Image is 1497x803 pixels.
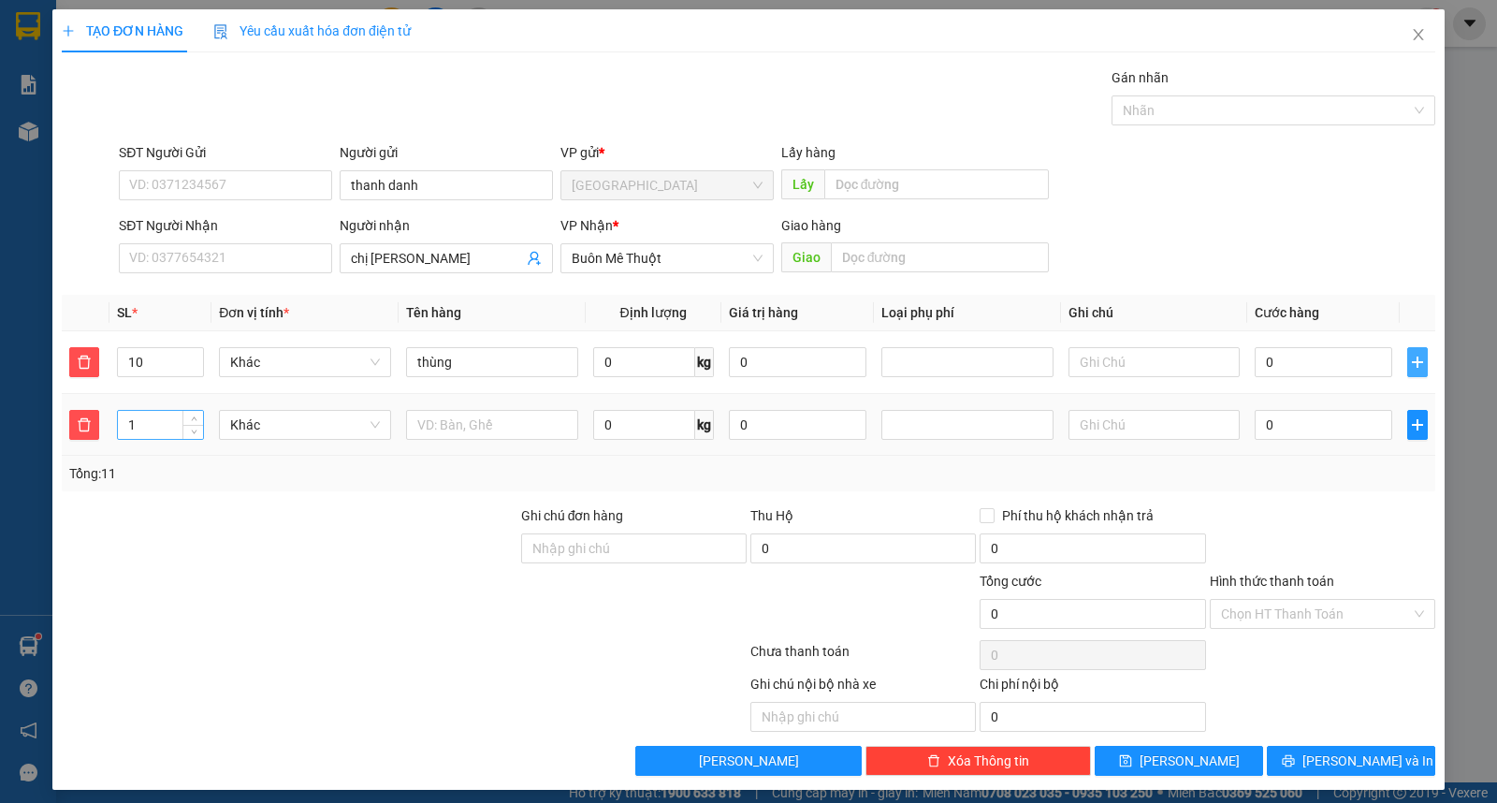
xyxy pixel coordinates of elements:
[62,24,75,37] span: plus
[527,251,542,266] span: user-add
[1302,751,1433,771] span: [PERSON_NAME] và In
[1210,574,1334,589] label: Hình thức thanh toán
[117,305,132,320] span: SL
[750,674,976,702] div: Ghi chú nội bộ nhà xe
[406,347,578,377] input: VD: Bàn, Ghế
[750,508,793,523] span: Thu Hộ
[521,533,747,563] input: Ghi chú đơn hàng
[1068,347,1241,377] input: Ghi Chú
[995,505,1161,526] span: Phí thu hộ khách nhận trả
[1061,295,1248,331] th: Ghi chú
[9,132,129,194] li: VP [GEOGRAPHIC_DATA]
[1267,746,1435,776] button: printer[PERSON_NAME] và In
[1255,305,1319,320] span: Cước hàng
[1282,754,1295,769] span: printer
[70,417,98,432] span: delete
[781,169,824,199] span: Lấy
[695,347,714,377] span: kg
[729,410,866,440] input: 0
[572,244,763,272] span: Buôn Mê Thuột
[874,295,1061,331] th: Loại phụ phí
[1392,9,1445,62] button: Close
[213,24,228,39] img: icon
[188,427,199,438] span: down
[230,348,380,376] span: Khác
[620,305,687,320] span: Định lượng
[781,145,836,160] span: Lấy hàng
[182,411,203,425] span: Increase Value
[699,751,799,771] span: [PERSON_NAME]
[980,674,1205,702] div: Chi phí nội bộ
[824,169,1050,199] input: Dọc đường
[781,218,841,233] span: Giao hàng
[62,23,183,38] span: TẠO ĐƠN HÀNG
[560,142,774,163] div: VP gửi
[1411,27,1426,42] span: close
[781,242,831,272] span: Giao
[340,142,553,163] div: Người gửi
[865,746,1091,776] button: deleteXóa Thông tin
[1408,417,1427,432] span: plus
[406,305,461,320] span: Tên hàng
[1408,355,1427,370] span: plus
[69,347,99,377] button: delete
[119,142,332,163] div: SĐT Người Gửi
[69,463,579,484] div: Tổng: 11
[213,23,411,38] span: Yêu cầu xuất hóa đơn điện tử
[1407,410,1428,440] button: plus
[340,215,553,236] div: Người nhận
[1119,754,1132,769] span: save
[560,218,613,233] span: VP Nhận
[1068,410,1241,440] input: Ghi Chú
[129,132,249,153] li: VP Buôn Mê Thuột
[406,410,578,440] input: VD: Bàn, Ghế
[9,9,75,75] img: logo.jpg
[695,410,714,440] span: kg
[948,751,1029,771] span: Xóa Thông tin
[230,411,380,439] span: Khác
[750,702,976,732] input: Nhập ghi chú
[69,410,99,440] button: delete
[1407,347,1428,377] button: plus
[219,305,289,320] span: Đơn vị tính
[927,754,940,769] span: delete
[70,355,98,370] span: delete
[1095,746,1263,776] button: save[PERSON_NAME]
[1112,70,1169,85] label: Gán nhãn
[182,425,203,439] span: Decrease Value
[9,9,271,110] li: [GEOGRAPHIC_DATA]
[729,305,798,320] span: Giá trị hàng
[980,574,1041,589] span: Tổng cước
[831,242,1050,272] input: Dọc đường
[572,171,763,199] span: Sài Gòn
[635,746,861,776] button: [PERSON_NAME]
[729,347,866,377] input: 0
[119,215,332,236] div: SĐT Người Nhận
[1140,751,1240,771] span: [PERSON_NAME]
[521,508,624,523] label: Ghi chú đơn hàng
[188,413,199,424] span: up
[748,641,978,674] div: Chưa thanh toán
